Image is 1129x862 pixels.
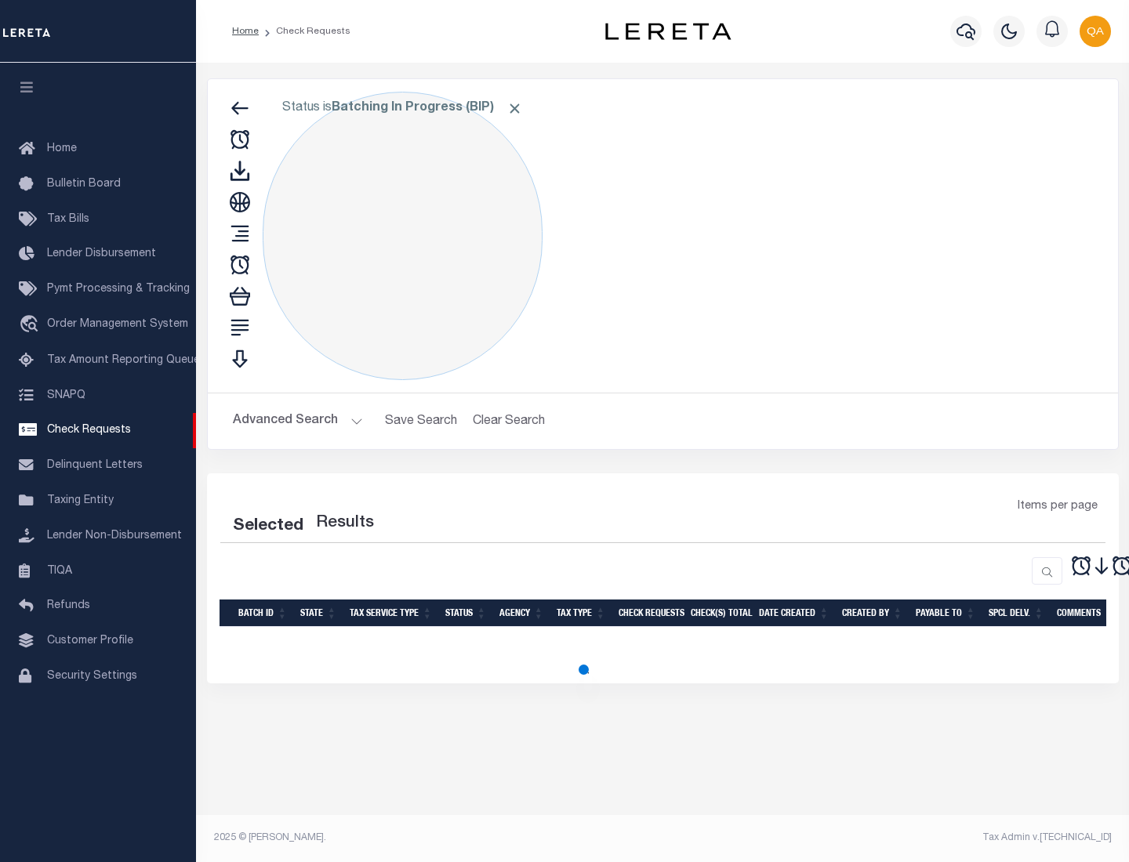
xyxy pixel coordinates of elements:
[47,284,190,295] span: Pymt Processing & Tracking
[466,406,552,436] button: Clear Search
[202,831,663,845] div: 2025 © [PERSON_NAME].
[47,214,89,225] span: Tax Bills
[316,511,374,536] label: Results
[47,531,182,541] span: Lender Non-Disbursement
[836,599,909,627] th: Created By
[47,319,188,330] span: Order Management System
[47,355,200,366] span: Tax Amount Reporting Queue
[47,600,90,611] span: Refunds
[47,248,156,259] span: Lender Disbursement
[1018,498,1098,516] span: Items per page
[343,599,439,627] th: Tax Service Type
[605,23,731,40] img: logo-dark.svg
[909,599,982,627] th: Payable To
[47,389,85,400] span: SNAPQ
[376,406,466,436] button: Save Search
[47,425,131,436] span: Check Requests
[506,100,523,117] span: Click to Remove
[232,27,259,36] a: Home
[1051,599,1121,627] th: Comments
[47,143,77,154] span: Home
[233,514,303,539] div: Selected
[684,599,753,627] th: Check(s) Total
[332,102,523,114] b: Batching In Progress (BIP)
[19,315,44,335] i: travel_explore
[753,599,836,627] th: Date Created
[259,24,350,38] li: Check Requests
[439,599,493,627] th: Status
[47,636,133,646] span: Customer Profile
[47,565,72,576] span: TIQA
[294,599,343,627] th: State
[47,460,143,471] span: Delinquent Letters
[550,599,612,627] th: Tax Type
[233,406,363,436] button: Advanced Search
[47,671,137,682] span: Security Settings
[612,599,684,627] th: Check Requests
[674,831,1112,845] div: Tax Admin v.[TECHNICAL_ID]
[493,599,550,627] th: Agency
[982,599,1051,627] th: Spcl Delv.
[232,599,294,627] th: Batch Id
[47,495,114,506] span: Taxing Entity
[1080,16,1111,47] img: svg+xml;base64,PHN2ZyB4bWxucz0iaHR0cDovL3d3dy53My5vcmcvMjAwMC9zdmciIHBvaW50ZXItZXZlbnRzPSJub25lIi...
[263,92,543,380] div: Click to Edit
[47,179,121,190] span: Bulletin Board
